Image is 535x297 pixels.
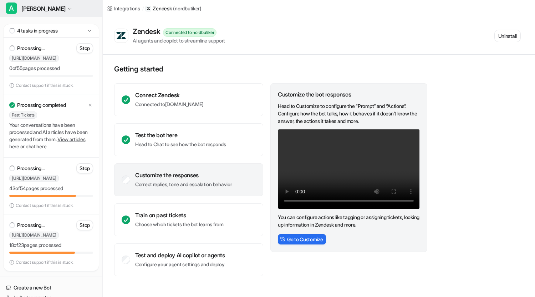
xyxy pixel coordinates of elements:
div: Connected to nordbutiker [163,28,216,37]
p: Processing... [17,45,44,52]
span: [URL][DOMAIN_NAME] [9,175,59,182]
p: Head to Customize to configure the “Prompt” and “Actions”. Configure how the bot talks, how it be... [278,102,420,125]
p: Processing completed [17,102,66,109]
span: [PERSON_NAME] [21,4,66,14]
p: You can configure actions like tagging or assigning tickets, looking up information in Zendesk an... [278,213,420,228]
p: Your conversations have been processed and AI articles have been generated from them. or [9,122,93,150]
div: Train on past tickets [135,212,224,219]
p: Connected to [135,101,204,108]
img: Zendesk logo [116,31,127,40]
button: Uninstall [494,30,521,42]
p: Getting started [114,65,428,73]
a: Chat [3,21,100,31]
p: Contact support if this is stuck. [16,203,73,208]
p: 0 of 55 pages processed [9,65,93,72]
div: Zendesk [133,27,163,36]
p: Stop [80,165,90,172]
video: Your browser does not support the video tag. [278,129,420,209]
a: [DOMAIN_NAME] [165,101,204,107]
p: Stop [80,45,90,52]
p: Correct replies, tone and escalation behavior [135,181,232,188]
p: 4 tasks in progress [17,27,58,34]
p: Processing... [17,222,44,229]
p: Head to Chat to see how the bot responds [135,141,226,148]
span: Past Tickets [9,112,37,119]
span: [URL][DOMAIN_NAME] [9,232,59,239]
div: Customize the bot responses [278,91,420,98]
p: Configure your agent settings and deploy [135,261,225,268]
span: [URL][DOMAIN_NAME] [9,55,59,62]
p: Processing... [17,165,44,172]
p: Contact support if this is stuck. [16,259,73,265]
button: Go to Customize [278,234,326,244]
p: ( nordbutiker ) [173,5,201,12]
span: / [142,5,144,12]
a: Integrations [107,5,140,12]
div: Test the bot here [135,132,226,139]
a: Create a new Bot [3,283,100,293]
button: Stop [76,43,93,53]
div: Integrations [114,5,140,12]
img: CstomizeIcon [280,237,285,242]
div: Test and deploy AI copilot or agents [135,252,225,259]
a: Zendesk(nordbutiker) [146,5,201,12]
button: Stop [76,220,93,230]
p: 18 of 23 pages processed [9,242,93,249]
div: Connect Zendesk [135,91,204,99]
p: Zendesk [153,5,172,12]
div: AI agents and copilot to streamline support [133,37,225,44]
a: chat here [26,143,46,149]
p: 43 of 54 pages processed [9,185,93,192]
p: Stop [80,222,90,229]
p: Contact support if this is stuck. [16,83,73,88]
div: Customize the responses [135,172,232,179]
a: View articles here [9,136,86,149]
button: Stop [76,163,93,173]
p: Choose which tickets the bot learns from [135,221,224,228]
span: A [6,3,17,14]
